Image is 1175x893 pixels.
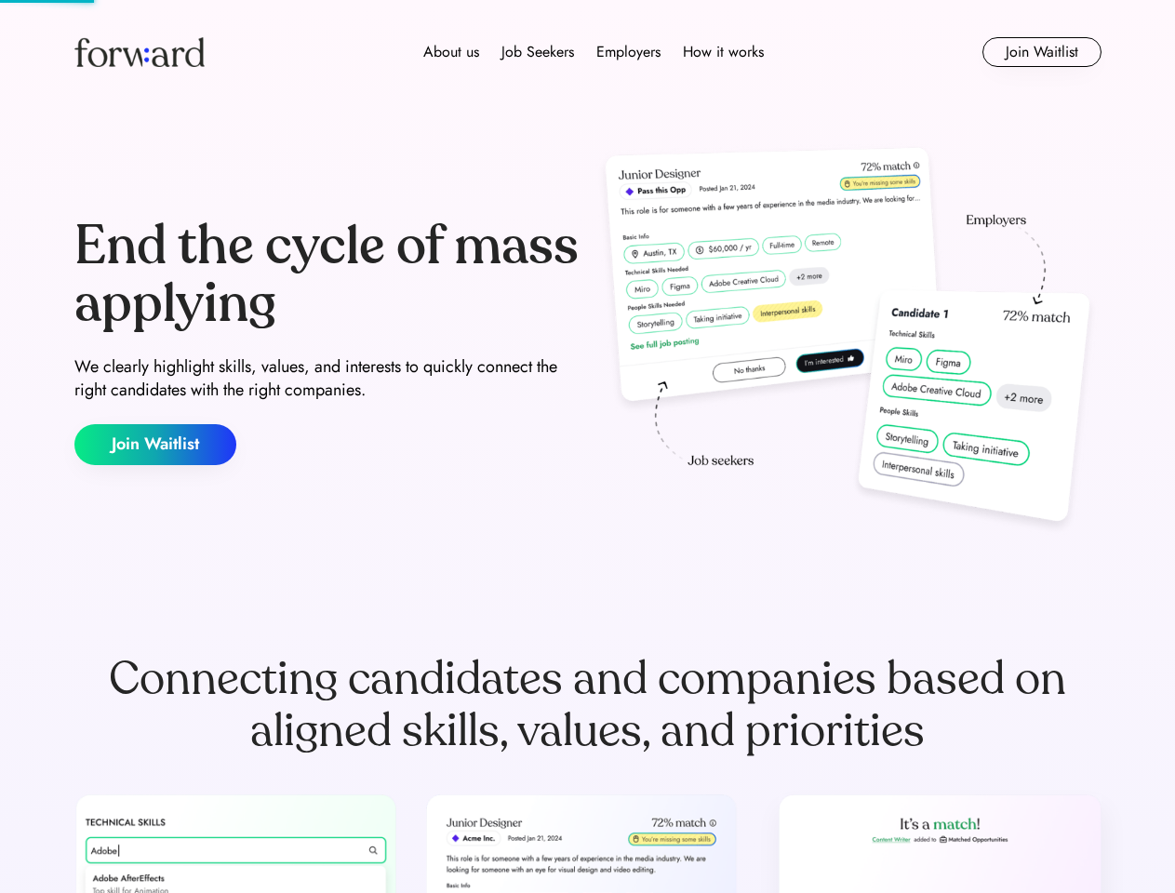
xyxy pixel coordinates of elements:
div: Job Seekers [501,41,574,63]
div: We clearly highlight skills, values, and interests to quickly connect the right candidates with t... [74,355,581,402]
div: How it works [683,41,764,63]
img: hero-image.png [595,141,1102,541]
div: Connecting candidates and companies based on aligned skills, values, and priorities [74,653,1102,757]
button: Join Waitlist [982,37,1102,67]
div: Employers [596,41,661,63]
div: About us [423,41,479,63]
button: Join Waitlist [74,424,236,465]
img: Forward logo [74,37,205,67]
div: End the cycle of mass applying [74,218,581,332]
